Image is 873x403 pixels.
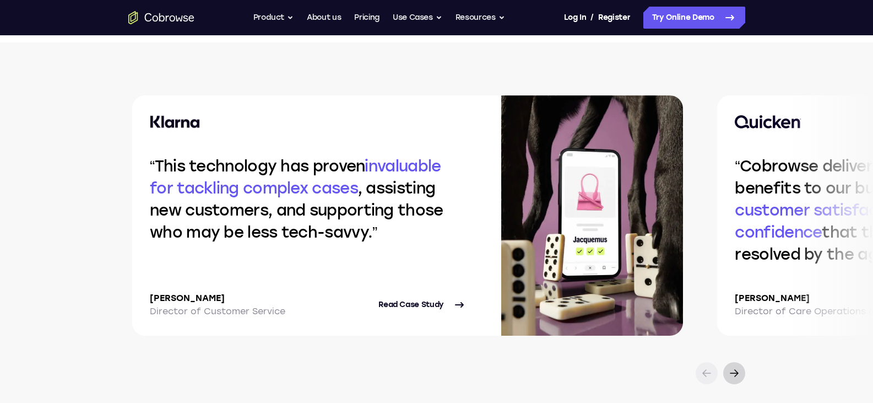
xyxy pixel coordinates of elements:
a: Register [598,7,630,29]
a: Read Case Study [378,292,466,318]
a: Try Online Demo [643,7,745,29]
q: This technology has proven , assisting new customers, and supporting those who may be less tech-s... [150,157,443,241]
a: About us [307,7,341,29]
p: [PERSON_NAME] [150,292,285,305]
button: Product [253,7,294,29]
a: Log In [564,7,586,29]
a: Pricing [354,7,379,29]
img: Case study [501,95,683,336]
a: Go to the home page [128,11,194,24]
span: / [590,11,594,24]
img: Quicken logo [735,115,801,128]
button: Resources [456,7,505,29]
button: Use Cases [393,7,442,29]
p: Director of Customer Service [150,305,285,318]
img: Klarna logo [150,115,200,128]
